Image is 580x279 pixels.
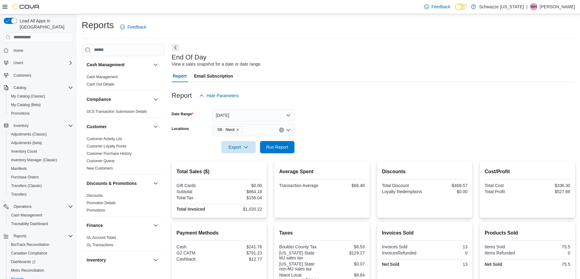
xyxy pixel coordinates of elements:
[323,262,365,266] div: $0.07
[529,250,570,255] div: 0
[279,168,365,175] h2: Average Spent
[9,148,73,155] span: Inventory Count
[1,121,76,130] button: Inventory
[9,148,40,155] a: Inventory Count
[152,222,159,229] button: Finance
[9,241,73,248] span: BioTrack Reconciliation
[220,257,262,262] div: $12.77
[87,96,151,102] button: Compliance
[87,257,106,263] h3: Inventory
[172,112,193,117] label: Date Range
[212,109,294,121] button: [DATE]
[9,182,73,189] span: Transfers (Classic)
[87,75,118,79] span: Cash Management
[87,243,113,247] span: GL Transactions
[11,122,31,129] button: Inventory
[14,234,26,239] span: Reports
[9,191,73,198] span: Transfers
[9,250,50,257] a: Canadian Compliance
[82,73,164,90] div: Cash Management
[221,141,256,153] button: Export
[82,234,164,251] div: Finance
[152,96,159,103] button: Compliance
[11,213,42,218] span: Cash Management
[14,123,29,128] span: Inventory
[6,164,76,173] button: Manifests
[11,59,73,67] span: Users
[87,75,118,79] a: Cash Management
[1,202,76,211] button: Operations
[194,70,233,82] span: Email Subscription
[529,183,570,188] div: $336.30
[6,249,76,258] button: Canadian Compliance
[323,183,365,188] div: $66.48
[382,244,423,249] div: Invoices Sold
[426,244,467,249] div: 13
[279,183,321,188] div: Transaction Average
[9,93,48,100] a: My Catalog (Classic)
[87,82,115,87] span: Cash Out Details
[172,44,179,51] button: Next
[455,4,468,10] input: Dark Mode
[6,92,76,101] button: My Catalog (Classic)
[540,3,575,10] p: [PERSON_NAME]
[6,139,76,147] button: Adjustments (beta)
[6,190,76,199] button: Transfers
[431,4,450,10] span: Feedback
[1,71,76,80] button: Customers
[6,240,76,249] button: BioTrack Reconciliation
[17,18,73,30] span: Load All Apps in [GEOGRAPHIC_DATA]
[1,232,76,240] button: Reports
[87,159,115,163] a: Customer Queue
[9,212,73,219] span: Cash Management
[426,250,467,255] div: 0
[279,244,321,249] div: Boulder County Tax
[177,189,218,194] div: Subtotal
[9,131,49,138] a: Adjustments (Classic)
[9,191,29,198] a: Transfers
[11,221,48,226] span: Traceabilty Dashboard
[426,262,467,267] div: 13
[87,109,147,114] span: OCS Transaction Submission Details
[11,203,73,210] span: Operations
[6,109,76,118] button: Promotions
[118,21,149,33] a: Feedback
[87,166,113,170] a: New Customers
[11,259,36,264] span: Dashboards
[177,257,218,262] div: Cashback
[152,61,159,68] button: Cash Management
[152,123,159,130] button: Customer
[9,174,41,181] a: Purchase Orders
[11,122,73,129] span: Inventory
[382,189,423,194] div: Loyalty Redemptions
[197,90,241,102] button: Hide Parameters
[11,59,25,67] button: Users
[9,250,73,257] span: Canadian Compliance
[9,139,45,147] a: Adjustments (beta)
[6,211,76,220] button: Cash Management
[11,149,37,154] span: Inventory Count
[11,94,45,99] span: My Catalog (Classic)
[87,193,103,198] span: Discounts
[6,130,76,139] button: Adjustments (Classic)
[14,48,23,53] span: Home
[172,54,207,61] h3: End Of Day
[9,110,73,117] span: Promotions
[9,220,50,227] a: Traceabilty Dashboard
[6,156,76,164] button: Inventory Manager (Classic)
[260,141,294,153] button: Run Report
[6,220,76,228] button: Traceabilty Dashboard
[485,244,526,249] div: Items Sold
[177,229,262,237] h2: Payment Methods
[215,126,243,133] span: SB - Niwot
[127,24,146,30] span: Feedback
[87,136,122,141] span: Customer Activity List
[323,244,365,249] div: $8.53
[422,1,453,13] a: Feedback
[172,126,189,131] label: Locations
[87,201,116,205] span: Promotion Details
[382,262,399,267] strong: Net Sold
[11,232,73,240] span: Reports
[9,220,73,227] span: Traceabilty Dashboard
